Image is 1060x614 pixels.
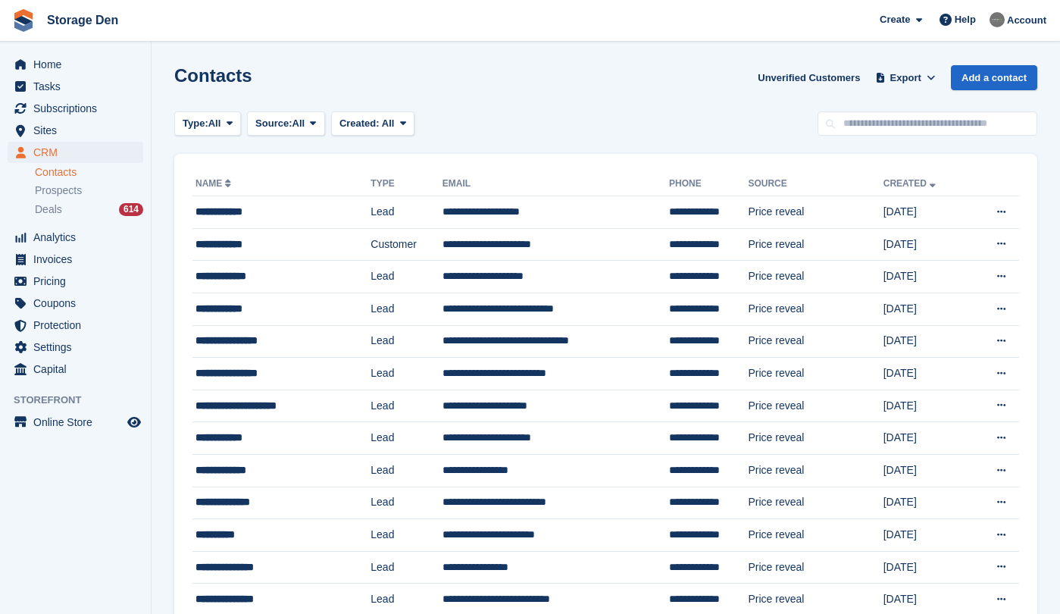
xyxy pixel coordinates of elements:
h1: Contacts [174,65,252,86]
td: Price reveal [748,487,883,519]
img: stora-icon-8386f47178a22dfd0bd8f6a31ec36ba5ce8667c1dd55bd0f319d3a0aa187defe.svg [12,9,35,32]
th: Email [442,172,669,196]
span: Settings [33,337,124,358]
span: Created: [339,117,380,129]
td: Price reveal [748,519,883,552]
button: Export [872,65,939,90]
td: [DATE] [883,293,970,325]
a: Created [883,178,939,189]
td: Price reveal [748,325,883,358]
span: Create [880,12,910,27]
span: Help [955,12,976,27]
a: menu [8,227,143,248]
td: [DATE] [883,325,970,358]
td: [DATE] [883,551,970,584]
a: menu [8,76,143,97]
a: menu [8,142,143,163]
a: Unverified Customers [752,65,866,90]
td: [DATE] [883,196,970,229]
a: Prospects [35,183,143,199]
td: Lead [371,325,442,358]
td: Price reveal [748,454,883,487]
td: [DATE] [883,519,970,552]
span: Protection [33,315,124,336]
td: [DATE] [883,358,970,390]
span: Type: [183,116,208,131]
span: Tasks [33,76,124,97]
td: Lead [371,422,442,455]
span: Analytics [33,227,124,248]
span: Storefront [14,393,151,408]
span: Coupons [33,293,124,314]
span: All [292,116,305,131]
button: Type: All [174,111,241,136]
td: Price reveal [748,261,883,293]
td: Price reveal [748,293,883,325]
td: Lead [371,196,442,229]
th: Source [748,172,883,196]
td: Lead [371,261,442,293]
td: Price reveal [748,551,883,584]
button: Source: All [247,111,325,136]
span: Subscriptions [33,98,124,119]
td: [DATE] [883,228,970,261]
td: [DATE] [883,422,970,455]
a: Name [195,178,234,189]
td: Price reveal [748,422,883,455]
td: Lead [371,293,442,325]
td: Lead [371,390,442,422]
div: 614 [119,203,143,216]
img: Brian Barbour [990,12,1005,27]
span: Capital [33,359,124,380]
span: Account [1007,13,1046,28]
a: menu [8,249,143,270]
a: menu [8,359,143,380]
td: [DATE] [883,261,970,293]
td: Price reveal [748,196,883,229]
span: Source: [255,116,292,131]
td: Lead [371,519,442,552]
span: Export [890,70,921,86]
a: Deals 614 [35,202,143,218]
td: Lead [371,487,442,519]
span: Deals [35,202,62,217]
a: menu [8,98,143,119]
a: menu [8,271,143,292]
span: All [382,117,395,129]
span: Invoices [33,249,124,270]
td: [DATE] [883,454,970,487]
td: Lead [371,358,442,390]
td: Lead [371,454,442,487]
span: All [208,116,221,131]
a: menu [8,315,143,336]
td: Price reveal [748,390,883,422]
span: CRM [33,142,124,163]
button: Created: All [331,111,414,136]
td: Customer [371,228,442,261]
td: Price reveal [748,228,883,261]
a: Contacts [35,165,143,180]
a: menu [8,120,143,141]
span: Pricing [33,271,124,292]
span: Online Store [33,412,124,433]
a: Preview store [125,413,143,431]
span: Prospects [35,183,82,198]
a: Storage Den [41,8,124,33]
a: menu [8,412,143,433]
span: Sites [33,120,124,141]
td: Price reveal [748,358,883,390]
a: menu [8,293,143,314]
td: [DATE] [883,487,970,519]
td: [DATE] [883,390,970,422]
a: menu [8,337,143,358]
th: Phone [669,172,748,196]
span: Home [33,54,124,75]
a: menu [8,54,143,75]
td: Lead [371,551,442,584]
th: Type [371,172,442,196]
a: Add a contact [951,65,1037,90]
